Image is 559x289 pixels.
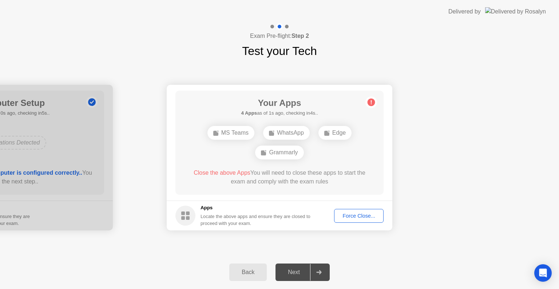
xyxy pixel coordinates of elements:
div: Force Close... [337,213,381,219]
div: MS Teams [207,126,254,140]
b: Step 2 [292,33,309,39]
div: Back [231,269,265,276]
button: Back [229,264,267,281]
span: Close the above Apps [194,170,250,176]
div: WhatsApp [263,126,310,140]
div: Locate the above apps and ensure they are closed to proceed with your exam. [201,213,311,227]
h1: Your Apps [241,96,318,110]
img: Delivered by Rosalyn [485,7,546,16]
div: Open Intercom Messenger [534,264,552,282]
div: Delivered by [448,7,481,16]
button: Force Close... [334,209,384,223]
h5: Apps [201,204,311,211]
div: Edge [318,126,352,140]
div: Grammarly [255,146,304,159]
h4: Exam Pre-flight: [250,32,309,40]
button: Next [275,264,330,281]
b: 4 Apps [241,110,257,116]
div: You will need to close these apps to start the exam and comply with the exam rules [186,169,373,186]
div: Next [278,269,310,276]
h1: Test your Tech [242,42,317,60]
h5: as of 1s ago, checking in4s.. [241,110,318,117]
